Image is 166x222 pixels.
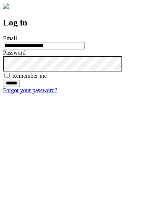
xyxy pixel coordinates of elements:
img: logo-4e3dc11c47720685a147b03b5a06dd966a58ff35d612b21f08c02c0306f2b779.png [3,3,9,9]
h2: Log in [3,18,163,28]
a: Forgot your password? [3,87,57,93]
label: Email [3,35,17,41]
label: Password [3,49,25,56]
label: Remember me [12,73,47,79]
